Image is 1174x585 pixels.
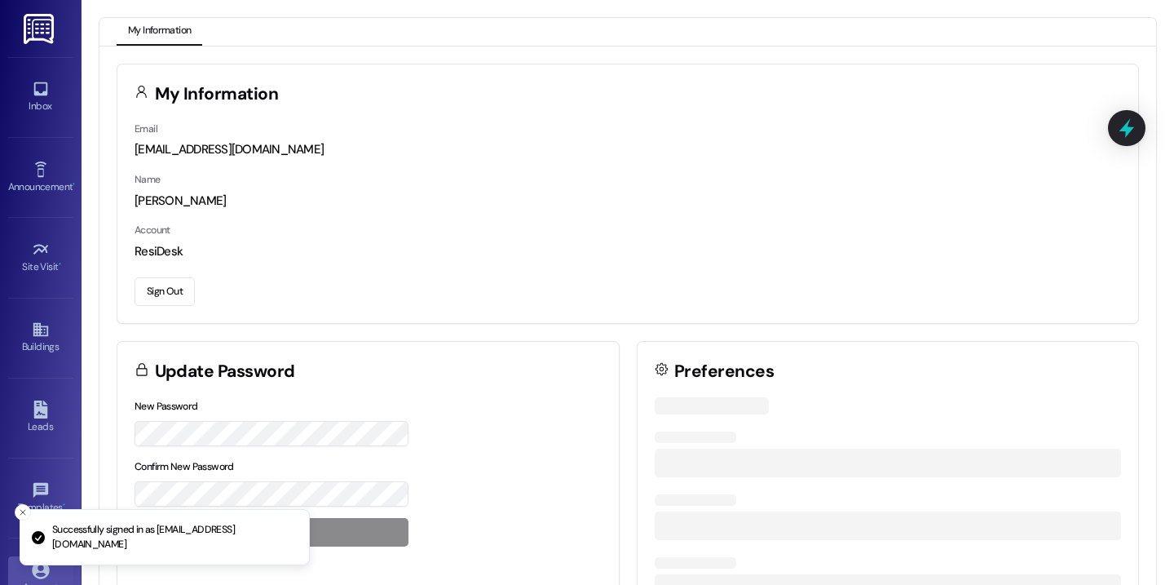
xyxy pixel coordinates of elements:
[135,400,198,413] label: New Password
[135,277,195,306] button: Sign Out
[8,476,73,521] a: Templates •
[674,363,774,380] h3: Preferences
[135,141,1121,158] div: [EMAIL_ADDRESS][DOMAIN_NAME]
[24,14,57,44] img: ResiDesk Logo
[155,363,295,380] h3: Update Password
[15,504,31,521] button: Close toast
[8,75,73,119] a: Inbox
[8,316,73,360] a: Buildings
[8,236,73,280] a: Site Visit •
[117,18,202,46] button: My Information
[73,179,75,190] span: •
[52,523,296,552] p: Successfully signed in as [EMAIL_ADDRESS][DOMAIN_NAME]
[135,173,161,186] label: Name
[135,122,157,135] label: Email
[59,259,61,270] span: •
[135,224,170,237] label: Account
[135,193,1121,210] div: [PERSON_NAME]
[8,396,73,440] a: Leads
[135,460,234,473] label: Confirm New Password
[135,243,1121,260] div: ResiDesk
[155,86,279,103] h3: My Information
